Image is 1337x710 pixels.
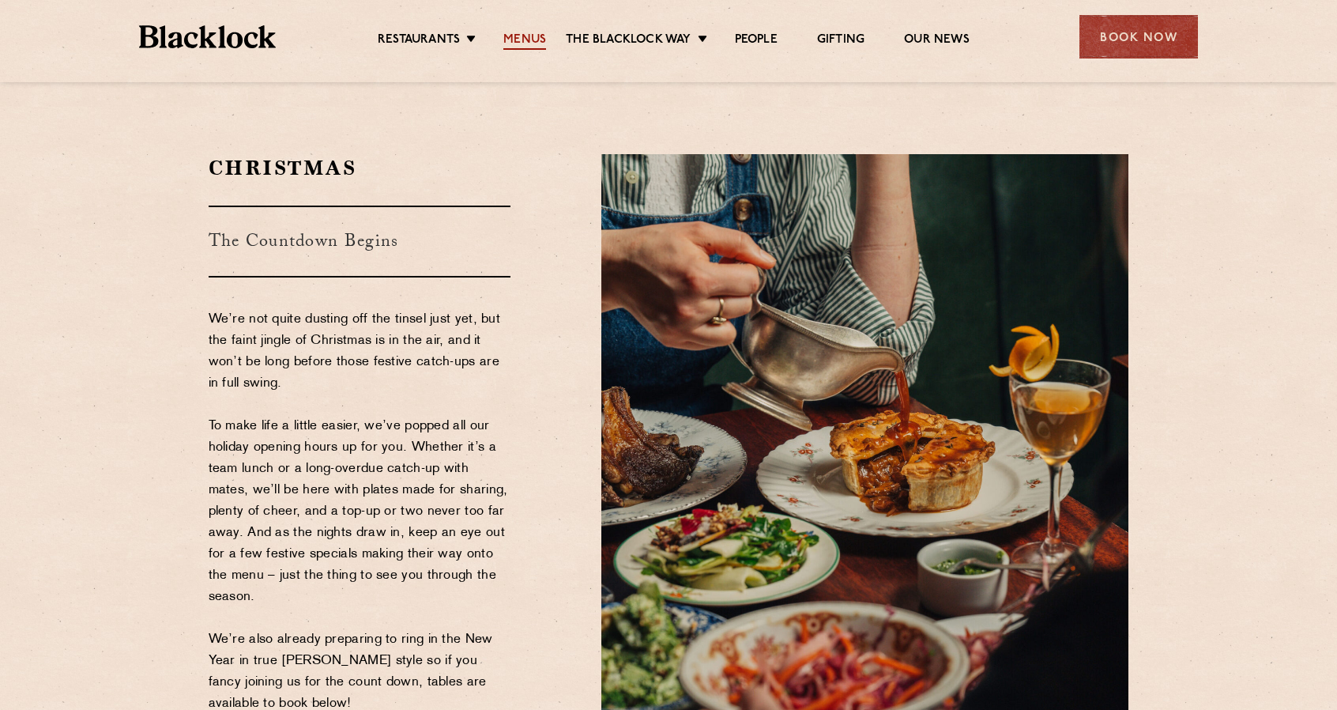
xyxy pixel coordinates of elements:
a: Gifting [817,32,864,50]
a: People [735,32,778,50]
a: Restaurants [378,32,460,50]
a: Our News [904,32,970,50]
h2: Christmas [209,154,511,182]
a: The Blacklock Way [566,32,691,50]
div: Book Now [1079,15,1198,59]
a: Menus [503,32,546,50]
h3: The Countdown Begins [209,206,511,278]
img: BL_Textured_Logo-footer-cropped.svg [139,25,276,48]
